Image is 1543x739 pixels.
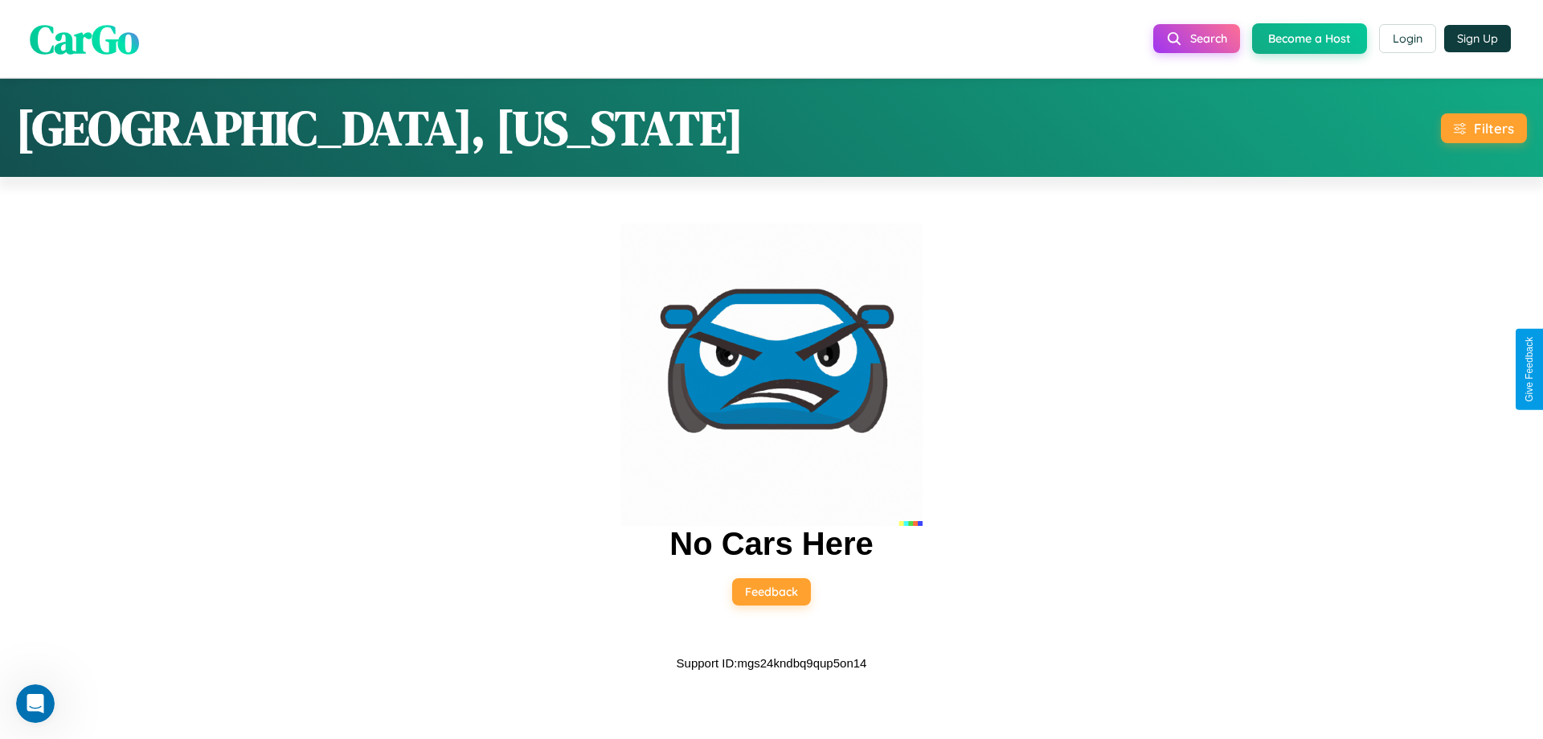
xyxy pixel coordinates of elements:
h2: No Cars Here [669,526,873,562]
button: Become a Host [1252,23,1367,54]
span: CarGo [30,10,139,66]
button: Sign Up [1444,25,1511,52]
p: Support ID: mgs24kndbq9qup5on14 [677,652,867,674]
img: car [620,224,923,526]
div: Give Feedback [1524,337,1535,402]
div: Filters [1474,120,1514,137]
span: Search [1190,31,1227,46]
button: Search [1153,24,1240,53]
button: Login [1379,24,1436,53]
iframe: Intercom live chat [16,684,55,723]
button: Feedback [732,578,811,606]
button: Filters [1441,113,1527,143]
h1: [GEOGRAPHIC_DATA], [US_STATE] [16,95,743,161]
